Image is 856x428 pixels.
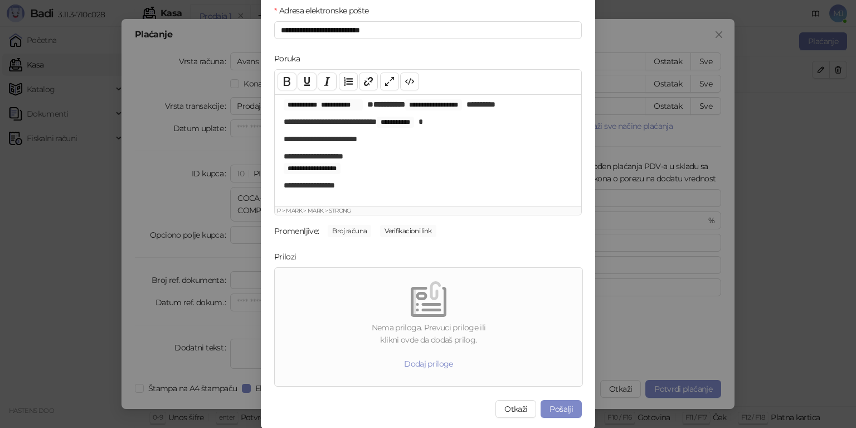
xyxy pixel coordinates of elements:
button: Dodaj priloge [395,355,462,373]
label: Poruka [274,52,307,65]
button: List [339,73,358,90]
span: Verifikacioni link [380,225,436,237]
button: Pošalji [541,400,582,418]
div: Nema priloga. Prevuci priloge ili klikni ovde da dodaš prilog. [279,321,578,346]
button: Italic [318,73,337,90]
button: Bold [278,73,296,90]
button: Link [359,73,378,90]
button: Underline [298,73,317,90]
div: P > MARK > MARK > STRONG [277,206,579,215]
span: Broj računa [328,225,371,237]
img: empty [411,281,446,317]
label: Adresa elektronske pošte [274,4,376,17]
label: Prilozi [274,251,303,263]
div: Promenljive: [274,225,319,237]
button: Full screen [380,73,399,90]
input: Adresa elektronske pošte [274,21,582,39]
button: Code view [400,73,419,90]
button: Otkaži [495,400,536,418]
span: emptyNema priloga. Prevuci priloge iliklikni ovde da dodaš prilog.Dodaj priloge [279,272,578,382]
